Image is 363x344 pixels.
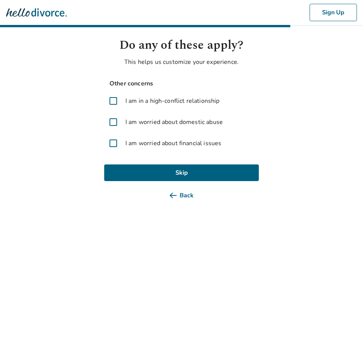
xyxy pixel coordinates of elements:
button: Skip [104,164,259,181]
h1: Do any of these apply? [104,36,259,54]
span: Other concerns [104,79,259,89]
iframe: Chat Widget [325,308,363,344]
span: I am in a high-conflict relationship [125,96,219,105]
span: I am worried about domestic abuse [125,118,223,127]
span: I am worried about financial issues [125,139,221,148]
img: Hello Divorce Logo [6,5,67,20]
p: This helps us customize your experience. [104,57,259,67]
button: Back [104,187,259,204]
button: Sign Up [310,4,357,21]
